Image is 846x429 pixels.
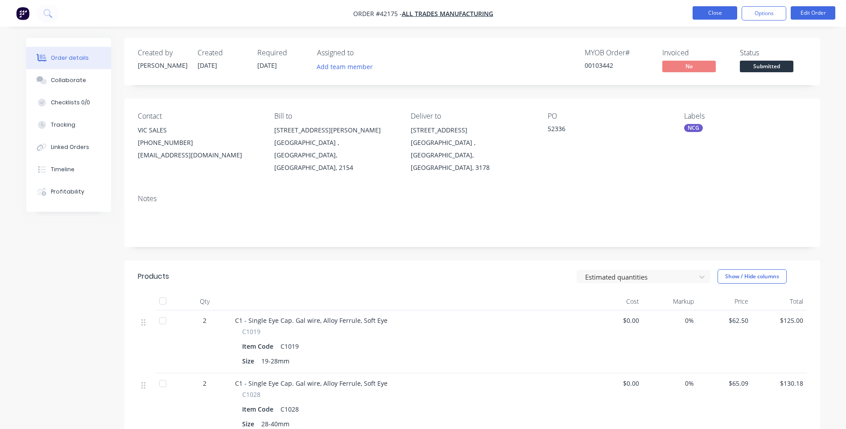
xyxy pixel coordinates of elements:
[138,112,260,120] div: Contact
[51,121,75,129] div: Tracking
[411,124,533,174] div: [STREET_ADDRESS][GEOGRAPHIC_DATA] , [GEOGRAPHIC_DATA], [GEOGRAPHIC_DATA], 3178
[257,61,277,70] span: [DATE]
[51,188,84,196] div: Profitability
[701,316,749,325] span: $62.50
[740,49,807,57] div: Status
[277,340,302,353] div: C1019
[138,124,260,161] div: VIC SALES[PHONE_NUMBER][EMAIL_ADDRESS][DOMAIN_NAME]
[51,143,89,151] div: Linked Orders
[26,181,111,203] button: Profitability
[643,293,697,310] div: Markup
[646,379,694,388] span: 0%
[791,6,835,20] button: Edit Order
[138,149,260,161] div: [EMAIL_ADDRESS][DOMAIN_NAME]
[178,293,231,310] div: Qty
[274,124,396,136] div: [STREET_ADDRESS][PERSON_NAME]
[198,49,247,57] div: Created
[138,49,187,57] div: Created by
[588,293,643,310] div: Cost
[740,61,793,72] span: Submitted
[701,379,749,388] span: $65.09
[242,390,260,399] span: C1028
[203,316,206,325] span: 2
[26,114,111,136] button: Tracking
[693,6,737,20] button: Close
[718,269,787,284] button: Show / Hide columns
[274,124,396,174] div: [STREET_ADDRESS][PERSON_NAME][GEOGRAPHIC_DATA] , [GEOGRAPHIC_DATA], [GEOGRAPHIC_DATA], 2154
[592,379,640,388] span: $0.00
[274,136,396,174] div: [GEOGRAPHIC_DATA] , [GEOGRAPHIC_DATA], [GEOGRAPHIC_DATA], 2154
[242,327,260,336] span: C1019
[198,61,217,70] span: [DATE]
[548,124,659,136] div: 52336
[26,47,111,69] button: Order details
[752,293,807,310] div: Total
[411,124,533,136] div: [STREET_ADDRESS]
[26,136,111,158] button: Linked Orders
[242,340,277,353] div: Item Code
[16,7,29,20] img: Factory
[684,112,806,120] div: Labels
[411,112,533,120] div: Deliver to
[585,49,652,57] div: MYOB Order #
[755,316,803,325] span: $125.00
[51,99,90,107] div: Checklists 0/0
[26,91,111,114] button: Checklists 0/0
[242,355,258,367] div: Size
[312,61,377,73] button: Add team member
[277,403,302,416] div: C1028
[235,379,388,388] span: C1 - Single Eye Cap. Gal wire, Alloy Ferrule, Soft Eye
[274,112,396,120] div: Bill to
[646,316,694,325] span: 0%
[755,379,803,388] span: $130.18
[740,61,793,74] button: Submitted
[684,124,703,132] div: NCG
[138,271,169,282] div: Products
[51,54,89,62] div: Order details
[203,379,206,388] span: 2
[317,61,378,73] button: Add team member
[242,403,277,416] div: Item Code
[411,136,533,174] div: [GEOGRAPHIC_DATA] , [GEOGRAPHIC_DATA], [GEOGRAPHIC_DATA], 3178
[697,293,752,310] div: Price
[138,124,260,136] div: VIC SALES
[548,112,670,120] div: PO
[26,69,111,91] button: Collaborate
[402,9,493,18] a: ALL TRADES MANUFACTURING
[258,355,293,367] div: 19-28mm
[353,9,402,18] span: Order #42175 -
[235,316,388,325] span: C1 - Single Eye Cap. Gal wire, Alloy Ferrule, Soft Eye
[662,49,729,57] div: Invoiced
[585,61,652,70] div: 00103442
[257,49,306,57] div: Required
[138,136,260,149] div: [PHONE_NUMBER]
[742,6,786,21] button: Options
[138,194,807,203] div: Notes
[317,49,406,57] div: Assigned to
[51,165,74,173] div: Timeline
[51,76,86,84] div: Collaborate
[138,61,187,70] div: [PERSON_NAME]
[662,61,716,72] span: No
[592,316,640,325] span: $0.00
[26,158,111,181] button: Timeline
